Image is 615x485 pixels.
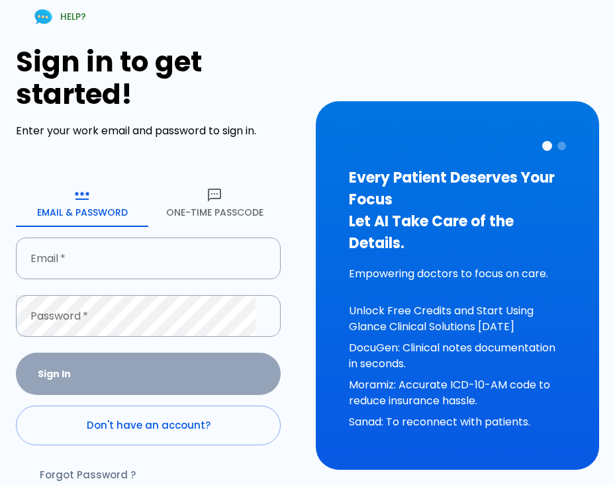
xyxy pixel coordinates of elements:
p: Moramiz: Accurate ICD-10-AM code to reduce insurance hassle. [349,377,567,409]
input: dr.ahmed@clinic.com [16,238,266,279]
p: DocuGen: Clinical notes documentation in seconds. [349,340,567,372]
button: Email & Password [16,179,148,227]
p: Sanad: To reconnect with patients. [349,414,567,430]
button: One-Time Passcode [148,179,281,227]
img: Chat Support [32,5,55,28]
p: Enter your work email and password to sign in. [16,123,300,139]
h3: Every Patient Deserves Your Focus Let AI Take Care of the Details. [349,167,567,254]
p: Empowering doctors to focus on care. [349,266,567,282]
h1: Sign in to get started! [16,46,300,110]
a: Don't have an account? [16,406,281,445]
p: Unlock Free Credits and Start Using Glance Clinical Solutions [DATE] [349,303,567,335]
